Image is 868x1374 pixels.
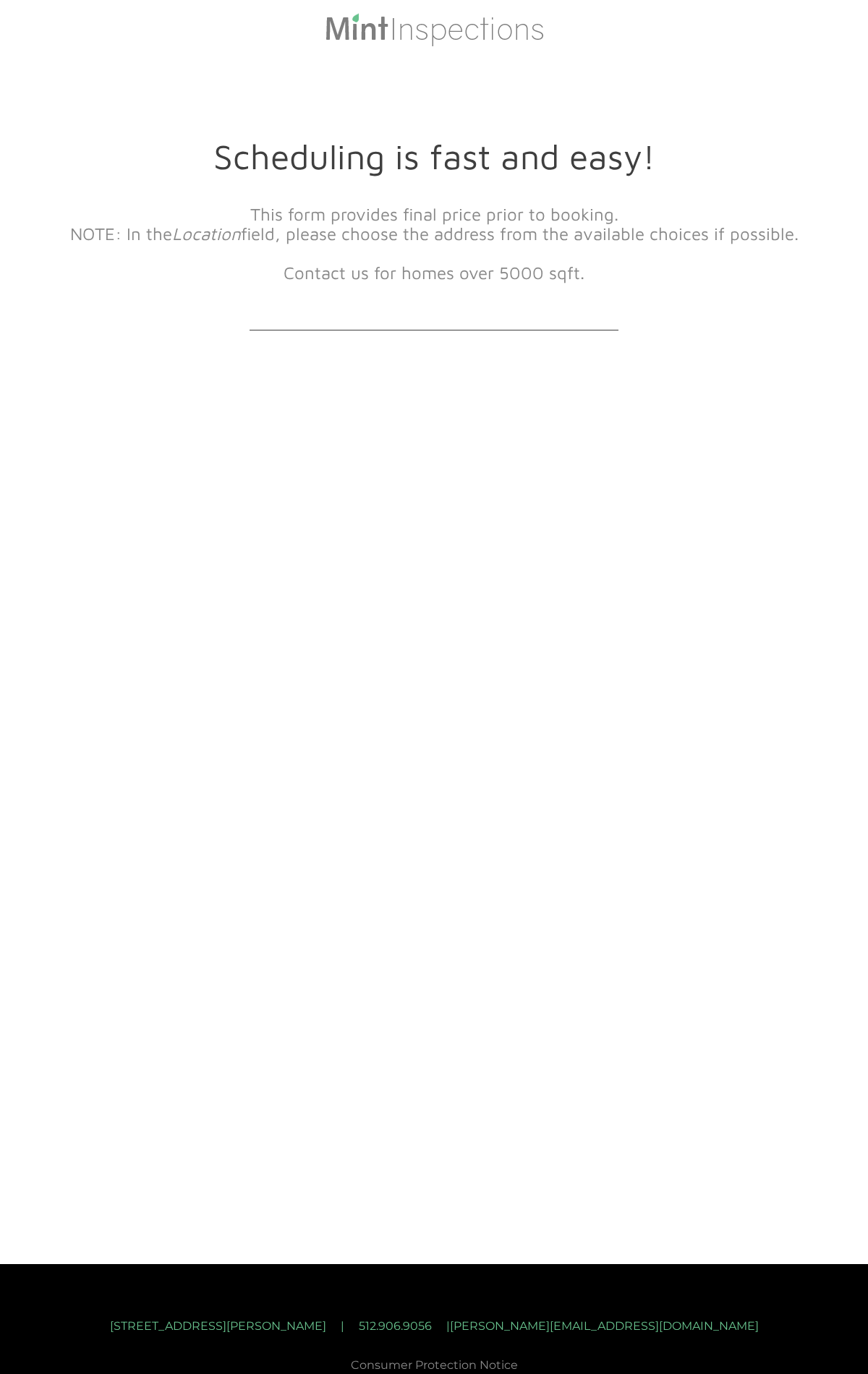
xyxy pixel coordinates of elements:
img: Mint Inspections [324,12,545,46]
div: ​ [65,188,803,315]
a: Consumer Protection Notice [351,1358,518,1372]
font: NOTE: In the field, please choose the address from the available choices if possible. ​Contact us... [70,223,799,283]
font: This form provides final price prior to booking. [250,204,618,224]
em: Location [172,223,241,244]
font: [STREET_ADDRESS][PERSON_NAME] | 512.906.9056 | [PERSON_NAME][EMAIL_ADDRESS][DOMAIN_NAME] [110,1319,759,1333]
font: Scheduling is fast and easy! [213,136,655,176]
